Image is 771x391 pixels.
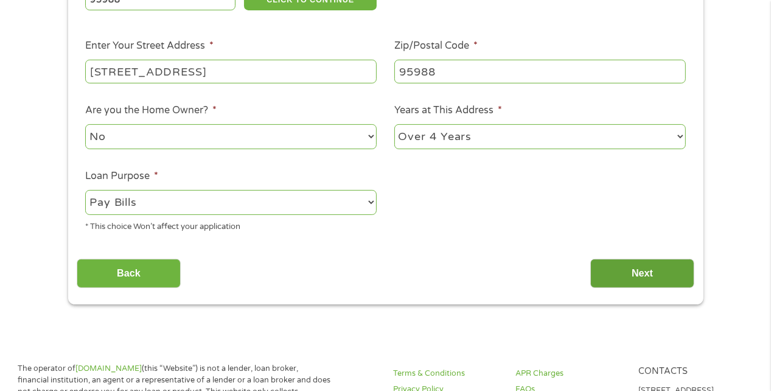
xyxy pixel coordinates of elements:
input: Back [77,259,181,289]
input: 1 Main Street [85,60,377,83]
label: Years at This Address [394,104,502,117]
label: Enter Your Street Address [85,40,214,52]
a: APR Charges [515,368,623,379]
label: Loan Purpose [85,170,158,183]
div: * This choice Won’t affect your application [85,217,377,233]
a: Terms & Conditions [393,368,501,379]
a: [DOMAIN_NAME] [75,364,142,373]
label: Are you the Home Owner? [85,104,217,117]
h4: Contacts [638,366,746,378]
label: Zip/Postal Code [394,40,478,52]
input: Next [590,259,694,289]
